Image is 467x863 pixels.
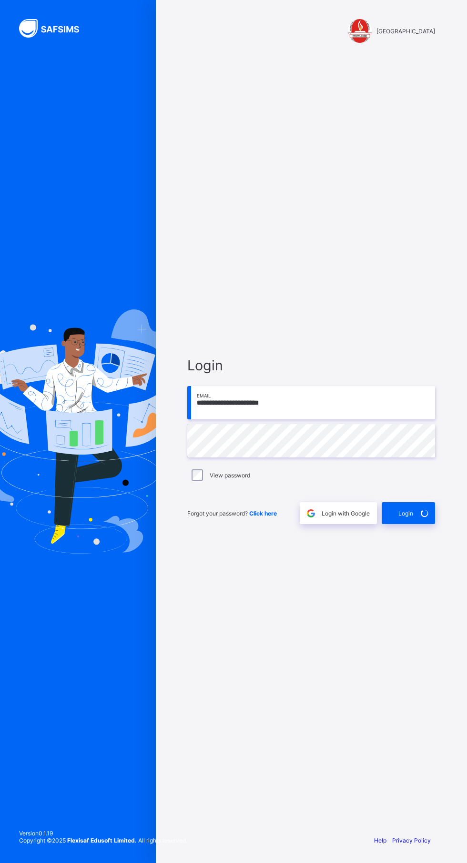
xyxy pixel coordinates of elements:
span: [GEOGRAPHIC_DATA] [376,28,435,35]
strong: Flexisaf Edusoft Limited. [67,837,137,844]
a: Help [374,837,386,844]
span: Login [398,510,413,517]
span: Forgot your password? [187,510,277,517]
a: Privacy Policy [392,837,431,844]
span: Copyright © 2025 All rights reserved. [19,837,187,844]
a: Click here [249,510,277,517]
img: google.396cfc9801f0270233282035f929180a.svg [305,508,316,519]
span: Login with Google [322,510,370,517]
span: Version 0.1.19 [19,830,187,837]
span: Login [187,357,435,374]
label: View password [210,472,250,479]
img: SAFSIMS Logo [19,19,91,38]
